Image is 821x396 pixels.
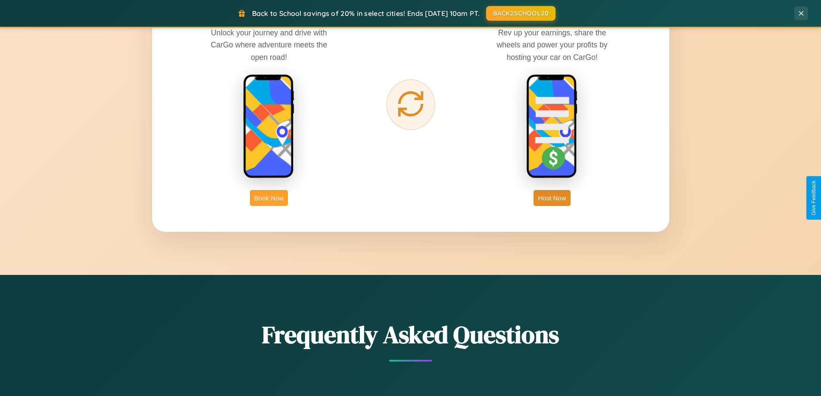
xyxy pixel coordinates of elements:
[811,181,817,215] div: Give Feedback
[534,190,570,206] button: Host Now
[152,318,669,351] h2: Frequently Asked Questions
[252,9,480,18] span: Back to School savings of 20% in select cities! Ends [DATE] 10am PT.
[486,6,556,21] button: BACK2SCHOOL20
[487,27,617,63] p: Rev up your earnings, share the wheels and power your profits by hosting your car on CarGo!
[243,74,295,179] img: rent phone
[526,74,578,179] img: host phone
[250,190,288,206] button: Book Now
[204,27,334,63] p: Unlock your journey and drive with CarGo where adventure meets the open road!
